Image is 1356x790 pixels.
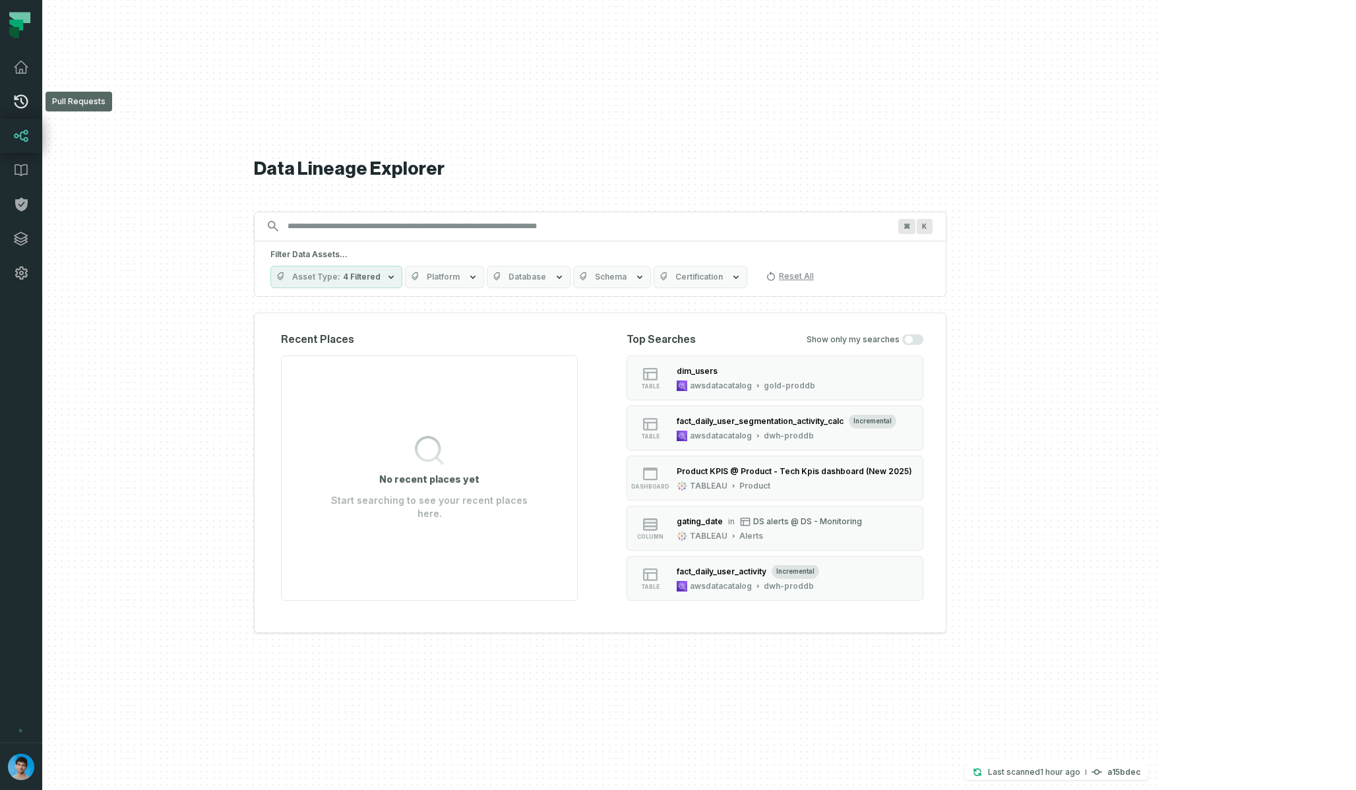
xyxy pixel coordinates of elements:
[46,92,112,111] div: Pull Requests
[964,764,1148,780] button: Last scanned[DATE] 6:00:25 PMa15bdec
[8,754,34,780] img: avatar of Omri Ildis
[898,219,915,234] span: Press ⌘ + K to focus the search bar
[254,158,946,181] h1: Data Lineage Explorer
[988,766,1080,779] p: Last scanned
[1107,768,1140,776] h4: a15bdec
[917,219,933,234] span: Press ⌘ + K to focus the search bar
[1040,767,1080,777] relative-time: Sep 1, 2025, 6:00 PM GMT+3
[15,725,26,737] div: Tooltip anchor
